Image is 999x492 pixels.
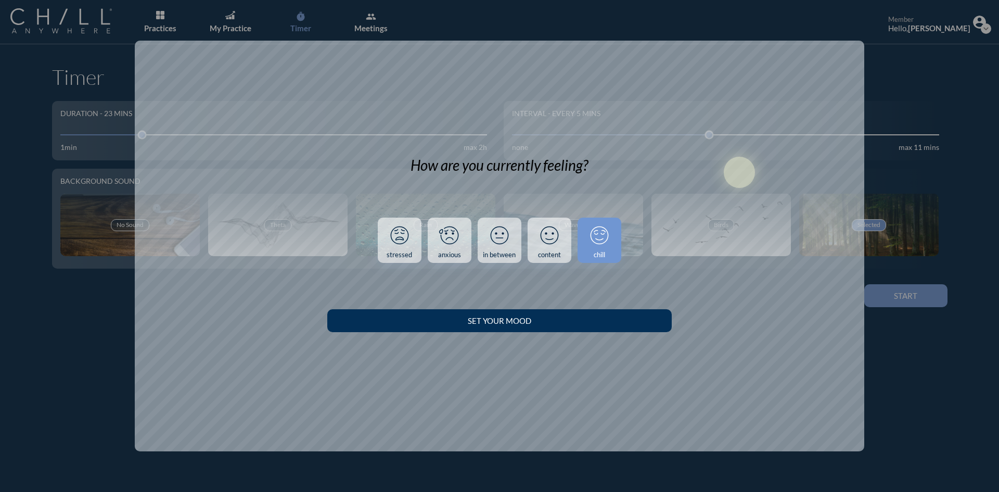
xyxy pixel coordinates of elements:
div: chill [594,251,605,259]
div: stressed [387,251,412,259]
a: content [528,218,571,263]
a: in between [478,218,521,263]
div: How are you currently feeling? [411,157,588,174]
a: chill [578,218,621,263]
a: anxious [428,218,471,263]
div: in between [483,251,516,259]
button: Set your Mood [327,309,671,332]
div: content [538,251,561,259]
div: anxious [438,251,461,259]
div: Set your Mood [345,316,653,325]
a: stressed [378,218,421,263]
